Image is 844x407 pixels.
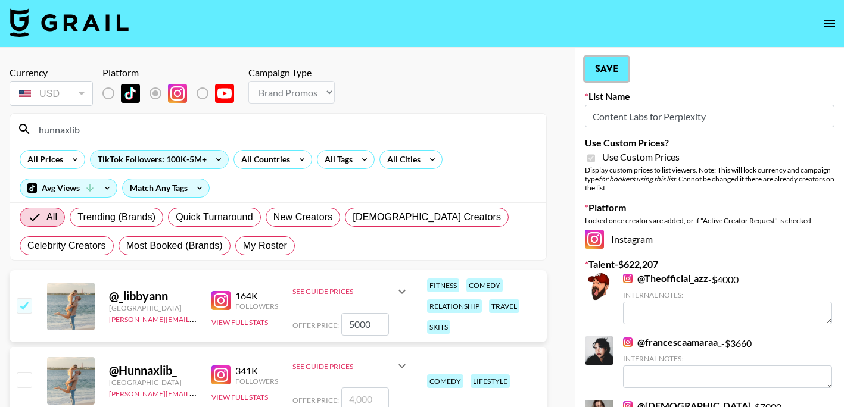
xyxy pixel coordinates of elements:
[121,84,140,103] img: TikTok
[109,378,197,387] div: [GEOGRAPHIC_DATA]
[109,387,285,398] a: [PERSON_NAME][EMAIL_ADDRESS][DOMAIN_NAME]
[466,278,503,292] div: comedy
[292,396,339,405] span: Offer Price:
[109,303,197,312] div: [GEOGRAPHIC_DATA]
[427,278,459,292] div: fitness
[235,302,278,311] div: Followers
[623,290,832,299] div: Internal Notes:
[235,290,278,302] div: 164K
[585,57,628,81] button: Save
[427,374,463,388] div: comedy
[471,374,510,388] div: lifestyle
[211,365,231,384] img: Instagram
[380,151,423,168] div: All Cities
[623,273,832,324] div: - $ 4000
[427,320,450,334] div: skits
[585,165,834,192] div: Display custom prices to list viewers. Note: This will lock currency and campaign type . Cannot b...
[27,239,106,253] span: Celebrity Creators
[341,313,389,336] input: 4,000
[168,84,187,103] img: Instagram
[585,258,834,270] label: Talent - $ 622,207
[292,287,395,296] div: See Guide Prices
[32,120,539,139] input: Search by User Name
[91,151,228,168] div: TikTok Followers: 100K-5M+
[77,210,155,224] span: Trending (Brands)
[109,312,285,324] a: [PERSON_NAME][EMAIL_ADDRESS][DOMAIN_NAME]
[102,81,244,106] div: List locked to Instagram.
[234,151,292,168] div: All Countries
[10,8,129,37] img: Grail Talent
[215,84,234,103] img: YouTube
[317,151,355,168] div: All Tags
[10,79,93,108] div: Currency is locked to USD
[599,174,675,183] em: for bookers using this list
[102,67,244,79] div: Platform
[585,90,834,102] label: List Name
[20,179,117,197] div: Avg Views
[427,299,482,313] div: relationship
[292,352,409,380] div: See Guide Prices
[818,12,842,36] button: open drawer
[211,291,231,310] img: Instagram
[585,137,834,149] label: Use Custom Prices?
[623,274,633,283] img: Instagram
[623,336,721,348] a: @francescaamaraa_
[123,179,209,197] div: Match Any Tags
[292,277,409,306] div: See Guide Prices
[623,336,832,388] div: - $ 3660
[176,210,253,224] span: Quick Turnaround
[623,354,832,363] div: Internal Notes:
[623,273,708,284] a: @Theofficial_azz
[46,210,57,224] span: All
[585,230,604,249] img: Instagram
[126,239,223,253] span: Most Booked (Brands)
[12,83,91,104] div: USD
[585,230,834,249] div: Instagram
[248,67,335,79] div: Campaign Type
[10,67,93,79] div: Currency
[211,318,268,327] button: View Full Stats
[292,362,395,371] div: See Guide Prices
[243,239,287,253] span: My Roster
[211,393,268,402] button: View Full Stats
[235,365,278,377] div: 341K
[585,202,834,214] label: Platform
[353,210,501,224] span: [DEMOGRAPHIC_DATA] Creators
[489,299,519,313] div: travel
[273,210,333,224] span: New Creators
[235,377,278,386] div: Followers
[20,151,66,168] div: All Prices
[602,151,680,163] span: Use Custom Prices
[623,337,633,347] img: Instagram
[109,289,197,303] div: @ _libbyann
[585,216,834,225] div: Locked once creators are added, or if "Active Creator Request" is checked.
[109,363,197,378] div: @ Hunnaxlib_
[292,321,339,330] span: Offer Price:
